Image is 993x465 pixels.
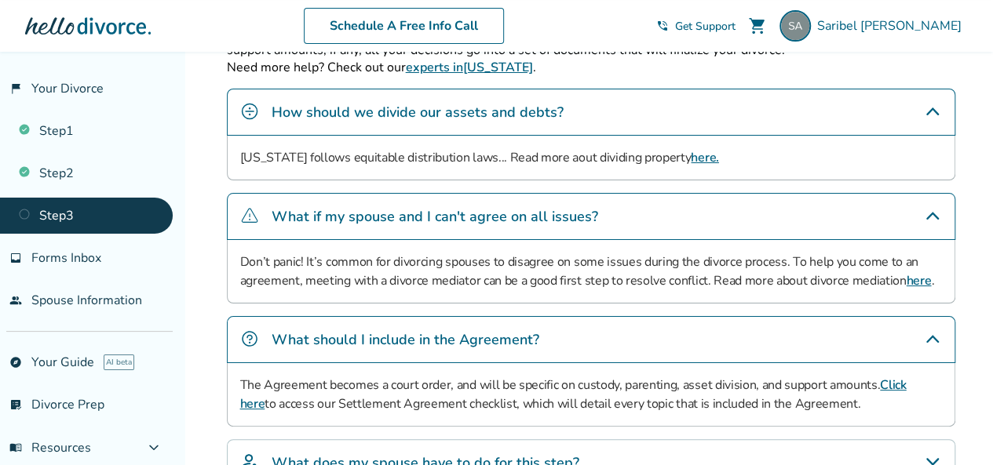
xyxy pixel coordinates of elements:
[240,329,259,348] img: What should I include in the Agreement?
[779,10,811,42] img: saribelaguirre777@gmail.com
[227,89,955,136] div: How should we divide our assets and debts?
[675,19,736,34] span: Get Support
[656,20,669,32] span: phone_in_talk
[9,356,22,369] span: explore
[272,329,539,350] h4: What should I include in the Agreement?
[227,59,955,76] p: Need more help? Check out our .
[906,272,931,289] a: here
[227,193,955,240] div: What if my spouse and I can't agree on all issues?
[406,59,533,76] a: experts in[US_STATE]
[31,249,101,267] span: Forms Inbox
[227,316,955,363] div: What should I include in the Agreement?
[817,17,968,35] span: Saribel [PERSON_NAME]
[240,148,942,167] p: [US_STATE] follows equitable distribution laws... Read more aout dividing property
[691,149,718,166] a: here.
[240,376,907,412] a: Click here
[656,19,736,34] a: phone_in_talkGet Support
[240,376,942,413] p: The Agreement becomes a court order, and will be specific on custody, parenting, asset division, ...
[9,294,22,307] span: people
[272,206,598,227] h4: What if my spouse and I can't agree on all issues?
[748,16,767,35] span: shopping_cart
[9,398,22,411] span: list_alt_check
[915,390,993,465] iframe: Chat Widget
[272,102,564,122] h4: How should we divide our assets and debts?
[9,82,22,95] span: flag_2
[9,252,22,264] span: inbox
[9,439,91,456] span: Resources
[104,354,134,370] span: AI beta
[304,8,504,44] a: Schedule A Free Info Call
[9,441,22,454] span: menu_book
[240,206,259,225] img: What if my spouse and I can't agree on all issues?
[240,102,259,121] img: How should we divide our assets and debts?
[144,438,163,457] span: expand_more
[240,252,942,290] p: Don’t panic! It’s common for divorcing spouses to disagree on some issues during the divorce proc...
